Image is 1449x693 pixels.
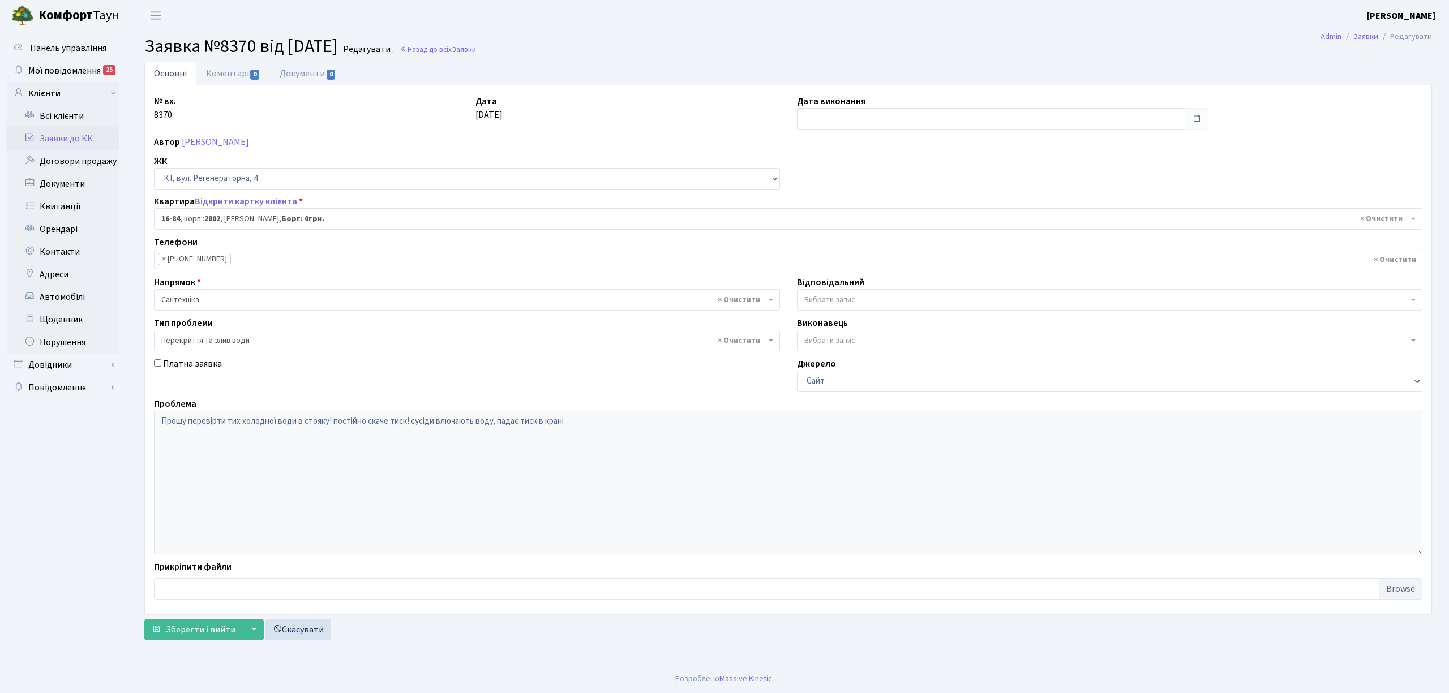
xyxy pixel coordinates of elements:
button: Зберегти і вийти [144,619,243,640]
label: Прикріпити файли [154,560,232,574]
span: Перекриття та злив води [154,330,780,351]
span: Мої повідомлення [28,64,101,77]
li: (050) 419-03-43 [158,253,231,265]
label: Проблема [154,397,196,411]
span: <b>16-84</b>, корп.: <b>2802</b>, Касянчук Ігор Миколайович, <b>Борг: 0грн.</b> [161,213,1408,225]
span: Перекриття та злив води [161,335,766,346]
a: Документи [270,62,346,85]
a: Договори продажу [6,150,119,173]
a: Документи [6,173,119,195]
b: 2802 [204,213,220,225]
a: [PERSON_NAME] [182,136,249,148]
b: Борг: 0грн. [281,213,324,225]
a: Коментарі [196,62,270,85]
textarea: Прошу перевірти тих холодної води в стояку! постійно скаче тиск! сусіди влючають воду, падає тиск... [154,411,1422,554]
div: [DATE] [467,94,788,130]
div: Розроблено . [675,673,774,685]
a: Орендарі [6,218,119,240]
button: Переключити навігацію [142,6,170,25]
a: Admin [1321,31,1341,42]
a: Довідники [6,354,119,376]
a: Повідомлення [6,376,119,399]
span: Зберегти і вийти [166,623,235,636]
span: Вибрати запис [804,335,855,346]
a: Панель управління [6,37,119,59]
span: Заявка №8370 від [DATE] [144,33,337,59]
b: Комфорт [38,6,93,24]
span: Видалити всі елементи [718,335,760,346]
span: × [162,253,166,265]
b: [PERSON_NAME] [1367,10,1435,22]
label: Дата виконання [797,94,865,108]
a: Скасувати [265,619,331,640]
a: Квитанції [6,195,119,218]
a: Порушення [6,331,119,354]
span: Видалити всі елементи [1374,254,1416,265]
span: 0 [250,70,259,80]
a: Відкрити картку клієнта [195,195,297,208]
div: 25 [103,65,115,75]
a: Контакти [6,240,119,263]
label: Телефони [154,235,198,249]
a: Заявки [1353,31,1378,42]
label: Виконавець [797,316,848,330]
nav: breadcrumb [1304,25,1449,49]
span: Видалити всі елементи [1360,213,1403,225]
span: Видалити всі елементи [718,294,760,305]
label: Платна заявка [163,357,222,371]
img: logo.png [11,5,34,27]
label: Квартира [154,195,303,208]
a: [PERSON_NAME] [1367,9,1435,23]
a: Всі клієнти [6,105,119,127]
b: 16-84 [161,213,180,225]
small: Редагувати . [341,44,394,55]
a: Адреси [6,263,119,286]
label: Дата [475,94,497,108]
span: Таун [38,6,119,25]
label: Тип проблеми [154,316,213,330]
label: № вх. [154,94,176,108]
a: Мої повідомлення25 [6,59,119,82]
a: Щоденник [6,308,119,331]
a: Клієнти [6,82,119,105]
label: Відповідальний [797,276,864,289]
span: Сантехніка [161,294,766,305]
a: Massive Kinetic [719,673,772,685]
span: Панель управління [30,42,106,54]
div: 8370 [145,94,467,130]
li: Редагувати [1378,31,1432,43]
label: Напрямок [154,276,201,289]
a: Заявки до КК [6,127,119,150]
span: Заявки [452,44,476,55]
label: Джерело [797,357,836,371]
a: Основні [144,62,196,85]
a: Назад до всіхЗаявки [400,44,476,55]
label: ЖК [154,154,167,168]
span: 0 [327,70,336,80]
span: <b>16-84</b>, корп.: <b>2802</b>, Касянчук Ігор Миколайович, <b>Борг: 0грн.</b> [154,208,1422,230]
label: Автор [154,135,180,149]
span: Вибрати запис [804,294,855,305]
span: Сантехніка [154,289,780,311]
a: Автомобілі [6,286,119,308]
